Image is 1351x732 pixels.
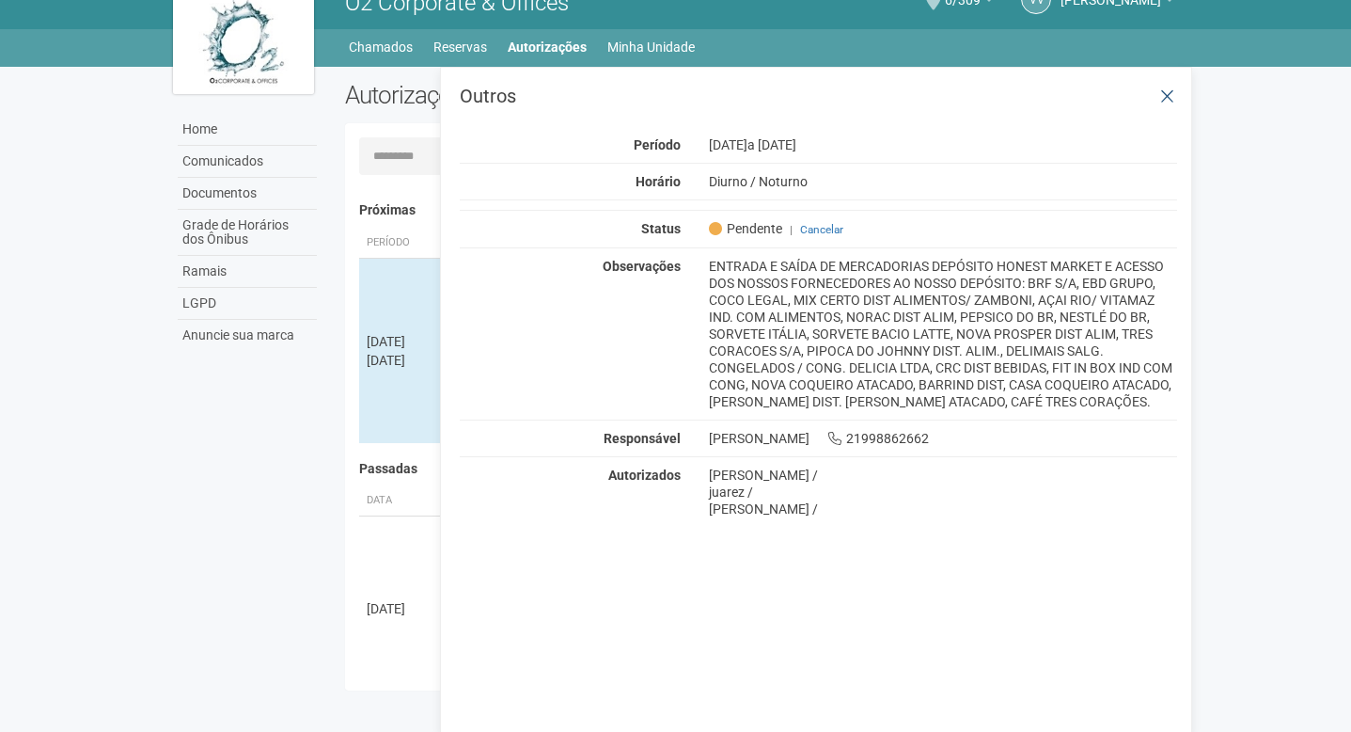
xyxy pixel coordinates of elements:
div: [PERSON_NAME] / [709,467,1178,484]
a: Cancelar [800,223,843,236]
a: Home [178,114,317,146]
strong: Observações [603,259,681,274]
h3: Outros [460,87,1177,105]
a: Anuncie sua marca [178,320,317,351]
div: [DATE] [695,136,1192,153]
strong: Autorizados [608,468,681,483]
div: Diurno / Noturno [695,173,1192,190]
th: Período [359,228,444,259]
span: Pendente [709,220,782,237]
a: Autorizações [508,34,587,60]
div: ENTRADA E SAÍDA DE MERCADORIAS DEPÓSITO HONEST MARKET E ACESSO DOS NOSSOS FORNECEDORES AO NOSSO D... [695,258,1192,410]
a: Minha Unidade [607,34,695,60]
div: [DATE] [367,351,436,370]
div: [DATE] [367,599,436,618]
div: juarez / [709,484,1178,501]
a: Ramais [178,256,317,288]
th: Data [359,485,444,517]
div: [PERSON_NAME] / [709,501,1178,517]
div: [PERSON_NAME] 21998862662 [695,430,1192,447]
strong: Período [634,137,681,152]
strong: Responsável [604,431,681,446]
a: Reservas [433,34,487,60]
h4: Próximas [359,203,1165,217]
div: [DATE] [367,332,436,351]
span: | [790,223,793,236]
a: Chamados [349,34,413,60]
strong: Status [641,221,681,236]
strong: Horário [636,174,681,189]
a: Documentos [178,178,317,210]
h4: Passadas [359,462,1165,476]
a: Grade de Horários dos Ônibus [178,210,317,256]
a: Comunicados [178,146,317,178]
span: a [DATE] [747,137,796,152]
a: LGPD [178,288,317,320]
h2: Autorizações [345,81,747,109]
